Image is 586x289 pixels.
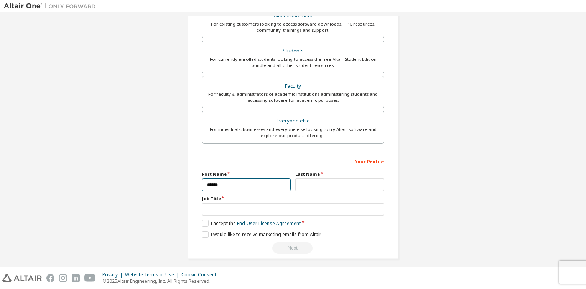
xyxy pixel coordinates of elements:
div: Cookie Consent [181,272,221,278]
div: Everyone else [207,116,379,126]
label: Job Title [202,196,384,202]
img: altair_logo.svg [2,274,42,282]
label: First Name [202,171,291,177]
img: youtube.svg [84,274,95,282]
label: I would like to receive marketing emails from Altair [202,231,321,238]
div: Students [207,46,379,56]
div: Faculty [207,81,379,91]
div: Your Profile [202,155,384,167]
label: I accept the [202,220,301,227]
div: Website Terms of Use [125,272,181,278]
img: linkedin.svg [72,274,80,282]
div: For faculty & administrators of academic institutions administering students and accessing softwa... [207,91,379,103]
div: Privacy [102,272,125,278]
img: Altair One [4,2,100,10]
img: facebook.svg [46,274,54,282]
a: End-User License Agreement [237,220,301,227]
div: Read and acccept EULA to continue [202,242,384,254]
img: instagram.svg [59,274,67,282]
div: For existing customers looking to access software downloads, HPC resources, community, trainings ... [207,21,379,33]
p: © 2025 Altair Engineering, Inc. All Rights Reserved. [102,278,221,284]
div: For individuals, businesses and everyone else looking to try Altair software and explore our prod... [207,126,379,139]
label: Last Name [295,171,384,177]
div: For currently enrolled students looking to access the free Altair Student Edition bundle and all ... [207,56,379,69]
